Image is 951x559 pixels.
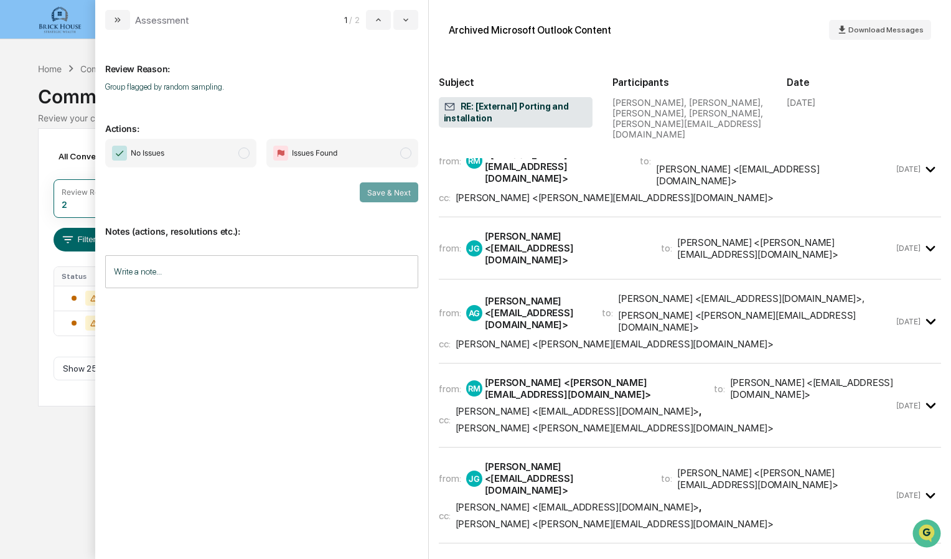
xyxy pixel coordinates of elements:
div: RM [466,380,482,397]
div: Communications Archive [38,75,913,108]
span: to: [661,472,672,484]
div: [PERSON_NAME] <[PERSON_NAME][EMAIL_ADDRESS][DOMAIN_NAME]> [485,377,699,400]
button: See all [193,135,227,150]
div: RM [466,153,482,169]
button: Download Messages [829,20,931,40]
div: JG [466,240,482,256]
span: , [456,501,702,513]
span: cc: [439,414,451,426]
div: [PERSON_NAME] <[PERSON_NAME][EMAIL_ADDRESS][DOMAIN_NAME]> [485,137,625,184]
button: Start new chat [212,98,227,113]
span: cc: [439,510,451,522]
span: • [103,169,108,179]
div: [PERSON_NAME] <[EMAIL_ADDRESS][DOMAIN_NAME]> [485,295,588,331]
img: Robert Macaulay [12,157,32,177]
span: to: [640,155,651,167]
div: [PERSON_NAME] <[PERSON_NAME][EMAIL_ADDRESS][DOMAIN_NAME]> [677,237,894,260]
div: AG [466,305,482,321]
div: [PERSON_NAME] <[EMAIL_ADDRESS][DOMAIN_NAME]> [485,461,647,496]
p: How can we help? [12,26,227,45]
time: Tuesday, July 15, 2025 at 5:21:27 PM [896,491,921,500]
img: logo [30,5,90,34]
span: [DATE] [110,169,136,179]
div: Start new chat [56,95,204,107]
a: Powered byPylon [88,274,151,284]
div: [PERSON_NAME] <[EMAIL_ADDRESS][DOMAIN_NAME]> , [618,293,864,304]
span: RE: [External] Porting and installation [444,101,588,124]
span: from: [439,383,461,395]
span: Preclearance [25,220,80,233]
span: , [456,405,702,417]
time: Monday, July 14, 2025 at 9:30:10 AM [896,317,921,326]
button: Save & Next [360,182,418,202]
div: [PERSON_NAME] <[PERSON_NAME][EMAIL_ADDRESS][DOMAIN_NAME]> [456,192,774,204]
time: Sunday, July 13, 2025 at 12:00:02 PM [896,243,921,253]
div: [PERSON_NAME] <[PERSON_NAME][EMAIL_ADDRESS][DOMAIN_NAME]> [456,422,774,434]
div: Assessment [135,14,189,26]
span: from: [439,242,461,254]
div: Communications Archive [80,63,181,74]
span: No Issues [131,147,164,159]
div: [PERSON_NAME] <[PERSON_NAME][EMAIL_ADDRESS][DOMAIN_NAME]> [456,338,774,350]
div: [PERSON_NAME] <[PERSON_NAME][EMAIL_ADDRESS][DOMAIN_NAME]> [618,309,894,333]
iframe: Open customer support [911,518,945,552]
span: Data Lookup [25,244,78,256]
span: from: [439,307,461,319]
span: Pylon [124,275,151,284]
time: Sunday, July 13, 2025 at 11:59:48 AM [896,164,921,174]
div: JG [466,471,482,487]
a: 🗄️Attestations [85,215,159,238]
div: 🗄️ [90,222,100,232]
span: from: [439,155,461,167]
div: [PERSON_NAME] <[PERSON_NAME][EMAIL_ADDRESS][DOMAIN_NAME]> [677,467,894,491]
a: 🖐️Preclearance [7,215,85,238]
div: [PERSON_NAME] <[EMAIL_ADDRESS][DOMAIN_NAME]> [456,501,700,513]
p: Actions: [105,108,418,134]
p: Review Reason: [105,49,418,74]
h2: Participants [612,77,767,88]
span: 1 [344,15,347,25]
div: [PERSON_NAME] <[EMAIL_ADDRESS][DOMAIN_NAME]> [485,230,647,266]
span: Download Messages [848,26,924,34]
span: cc: [439,192,451,204]
span: Attestations [103,220,154,233]
a: 🔎Data Lookup [7,239,83,261]
span: to: [714,383,725,395]
div: 2 [62,199,67,210]
div: [PERSON_NAME] <[EMAIL_ADDRESS][DOMAIN_NAME]> [730,377,894,400]
img: 8933085812038_c878075ebb4cc5468115_72.jpg [26,95,49,117]
span: to: [661,242,672,254]
div: Archived Microsoft Outlook Content [449,24,611,36]
span: cc: [439,338,451,350]
img: Flag [273,146,288,161]
div: Review your communication records across channels [38,113,913,123]
div: 🔎 [12,245,22,255]
span: to: [602,307,613,319]
div: [PERSON_NAME] <[EMAIL_ADDRESS][DOMAIN_NAME]> [656,163,894,187]
button: Filters [54,228,108,251]
img: Checkmark [112,146,127,161]
div: All Conversations [54,146,148,166]
div: [DATE] [787,97,815,108]
span: / 2 [349,15,363,25]
time: Tuesday, July 15, 2025 at 4:52:36 PM [896,401,921,410]
div: 🖐️ [12,222,22,232]
p: Group flagged by random sampling. [105,82,418,92]
h2: Subject [439,77,593,88]
p: Notes (actions, resolutions etc.): [105,211,418,237]
div: Past conversations [12,138,83,148]
div: [PERSON_NAME], [PERSON_NAME], [PERSON_NAME], [PERSON_NAME], [PERSON_NAME][EMAIL_ADDRESS][DOMAIN_N... [612,97,767,139]
div: [PERSON_NAME] <[EMAIL_ADDRESS][DOMAIN_NAME]> [456,405,700,417]
span: Issues Found [292,147,337,159]
img: 1746055101610-c473b297-6a78-478c-a979-82029cc54cd1 [12,95,35,117]
h2: Date [787,77,941,88]
span: from: [439,472,461,484]
div: Review Required [62,187,121,197]
span: [PERSON_NAME] [39,169,101,179]
div: [PERSON_NAME] <[PERSON_NAME][EMAIL_ADDRESS][DOMAIN_NAME]> [456,518,774,530]
div: Home [38,63,62,74]
div: We're available if you need us! [56,107,171,117]
th: Status [54,267,121,286]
